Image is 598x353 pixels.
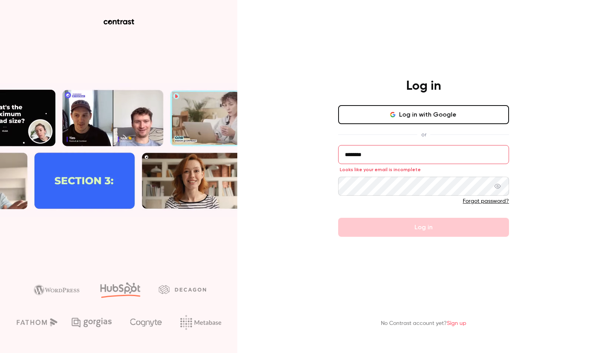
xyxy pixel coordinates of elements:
[417,130,430,139] span: or
[159,285,206,294] img: decagon
[406,78,441,94] h4: Log in
[340,166,421,173] span: Looks like your email is incomplete
[447,321,466,326] a: Sign up
[381,319,466,328] p: No Contrast account yet?
[338,105,509,124] button: Log in with Google
[463,198,509,204] a: Forgot password?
